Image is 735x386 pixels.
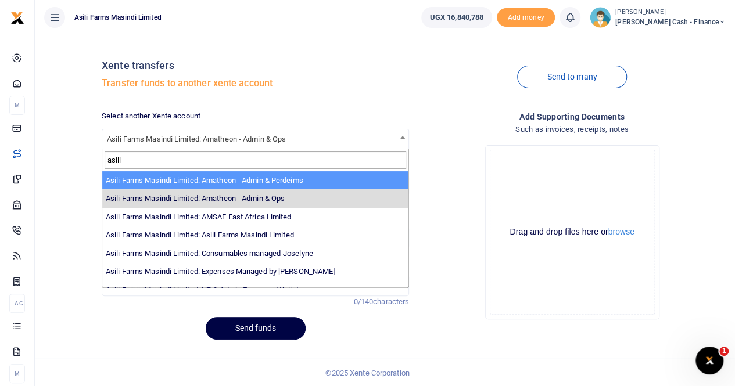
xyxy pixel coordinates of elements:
span: [PERSON_NAME] Cash - Finance [615,17,726,27]
label: Asili Farms Masindi Limited: HR & Admin Expenses Wallet [106,284,299,296]
label: Asili Farms Masindi Limited: Amatheon - Admin & Ops [106,193,285,204]
input: Search [105,151,406,169]
div: Drag and drop files here or [490,226,654,237]
label: Asili Farms Masindi Limited: Amatheon - Admin & Perdeims [106,175,303,186]
li: Ac [9,294,25,313]
button: browse [608,228,634,236]
a: logo-small logo-large logo-large [10,13,24,21]
div: File Uploader [485,145,659,319]
h4: Xente transfers [102,59,409,72]
h5: Transfer funds to another xente account [102,78,409,89]
span: characters [373,297,409,306]
img: logo-small [10,11,24,25]
iframe: Intercom live chat [695,347,723,374]
li: Wallet ballance [417,7,497,28]
span: 1 [719,347,729,356]
label: Asili Farms Masindi Limited: Consumables managed-Joselyne [106,248,313,259]
a: UGX 16,840,788 [421,7,492,28]
li: M [9,96,25,115]
button: Send funds [206,317,306,340]
label: Asili Farms Masindi Limited: Asili Farms Masindi Limited [106,229,294,241]
label: Asili Farms Masindi Limited: AMSAF East Africa Limited [106,211,291,223]
span: Asili Farms Masindi Limited: Amatheon - Admin & Ops [102,129,408,147]
a: Add money [497,12,555,21]
label: Select another Xente account [102,110,200,122]
li: M [9,364,25,383]
img: profile-user [590,7,611,28]
span: UGX 16,840,788 [430,12,483,23]
span: Asili Farms Masindi Limited: Amatheon - Admin & Ops [102,129,409,149]
span: Add money [497,8,555,27]
a: Send to many [517,66,626,88]
a: profile-user [PERSON_NAME] [PERSON_NAME] Cash - Finance [590,7,726,28]
span: 0/140 [354,297,374,306]
h4: Such as invoices, receipts, notes [418,123,726,136]
span: Asili Farms Masindi Limited [70,12,166,23]
label: Asili Farms Masindi Limited: Expenses Managed by [PERSON_NAME] [106,266,335,277]
h4: Add supporting Documents [418,110,726,123]
li: Toup your wallet [497,8,555,27]
small: [PERSON_NAME] [615,8,726,17]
